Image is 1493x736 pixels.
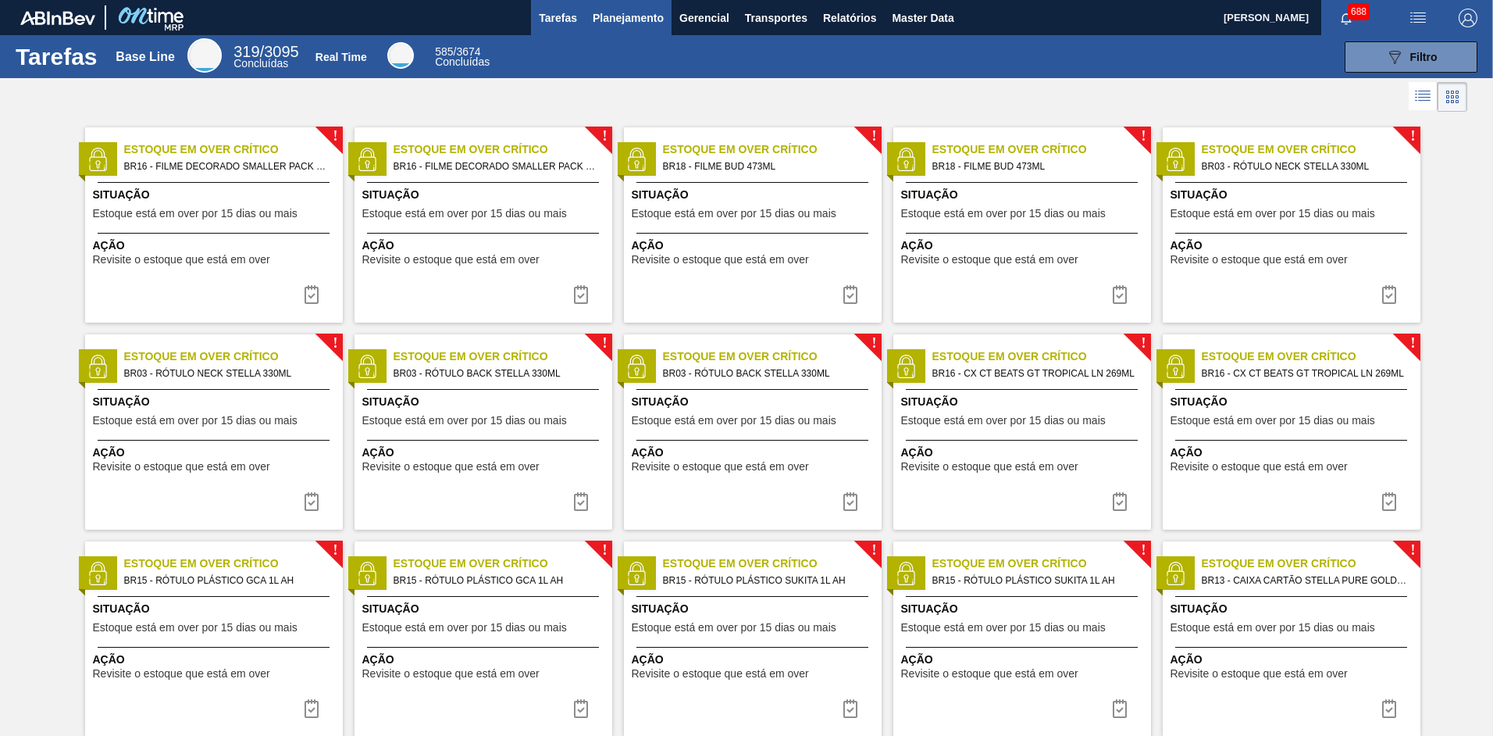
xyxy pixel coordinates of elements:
span: Estoque em Over Crítico [124,556,343,572]
span: ! [871,338,876,349]
span: BR03 - RÓTULO BACK STELLA 330ML [394,365,600,382]
span: ! [333,130,337,142]
div: Completar tarefa: 30012065 [293,279,330,310]
img: status [1163,148,1187,171]
span: ! [1141,130,1146,142]
span: ! [1410,130,1415,142]
img: icon-task complete [841,699,860,718]
div: Base Line [233,45,298,69]
span: Estoque em Over Crítico [1202,556,1420,572]
img: icon-task complete [841,492,860,511]
img: status [625,148,648,171]
img: icon-task complete [302,285,321,304]
span: Ação [632,238,878,254]
span: Concluídas [233,57,288,70]
span: Situação [901,187,1147,203]
img: status [894,562,918,585]
span: BR16 - CX CT BEATS GT TROPICAL LN 269ML [932,365,1138,382]
span: Estoque em Over Crítico [932,556,1151,572]
span: Revisite o estoque que está em over [901,668,1078,680]
img: icon-task complete [1110,285,1129,304]
button: icon-task complete [832,486,869,517]
span: Estoque está em over por 15 dias ou mais [1171,208,1375,220]
button: icon-task complete [293,486,330,517]
span: Transportes [745,9,807,27]
img: icon-task complete [1380,699,1399,718]
span: Tarefas [539,9,577,27]
button: icon-task complete [293,693,330,724]
img: icon-task complete [302,699,321,718]
span: Revisite o estoque que está em over [901,254,1078,266]
span: ! [333,545,337,556]
div: Completar tarefa: 30012070 [293,693,330,724]
span: BR15 - RÓTULO PLÁSTICO GCA 1L AH [394,572,600,589]
span: Situação [362,394,608,410]
span: Revisite o estoque que está em over [632,461,809,473]
img: status [894,355,918,378]
span: Relatórios [823,9,876,27]
span: Estoque está em over por 15 dias ou mais [632,415,836,427]
span: BR15 - RÓTULO PLÁSTICO GCA 1L AH [124,572,330,589]
span: Estoque está em over por 15 dias ou mais [93,208,298,220]
div: Completar tarefa: 30012065 [562,279,600,310]
span: Estoque está em over por 15 dias ou mais [362,208,567,220]
img: status [86,562,109,585]
button: icon-task complete [1370,486,1408,517]
span: Estoque em Over Crítico [663,348,882,365]
span: Situação [901,394,1147,410]
span: Ação [1171,652,1416,668]
span: Revisite o estoque que está em over [1171,668,1348,680]
img: status [86,355,109,378]
span: Situação [632,601,878,617]
span: Situação [93,601,339,617]
span: Estoque em Over Crítico [663,141,882,158]
span: BR03 - RÓTULO NECK STELLA 330ML [1202,158,1408,175]
span: Estoque está em over por 15 dias ou mais [93,622,298,634]
span: Estoque está em over por 15 dias ou mais [1171,622,1375,634]
span: Ação [93,445,339,461]
img: status [1163,355,1187,378]
span: Revisite o estoque que está em over [1171,254,1348,266]
img: TNhmsLtSVTkK8tSr43FrP2fwEKptu5GPRR3wAAAABJRU5ErkJggg== [20,11,95,25]
span: Estoque está em over por 15 dias ou mais [901,622,1106,634]
button: icon-task complete [562,693,600,724]
span: Revisite o estoque que está em over [1171,461,1348,473]
span: ! [333,338,337,349]
span: Ação [1171,445,1416,461]
span: ! [1141,545,1146,556]
img: status [625,355,648,378]
span: BR18 - FILME BUD 473ML [663,158,869,175]
span: Revisite o estoque que está em over [93,668,270,680]
span: 688 [1348,3,1370,20]
div: Real Time [387,42,414,69]
span: Planejamento [593,9,664,27]
button: icon-task complete [562,279,600,310]
span: Filtro [1410,51,1438,63]
img: icon-task complete [1380,285,1399,304]
span: Gerencial [679,9,729,27]
span: Concluídas [435,55,490,68]
span: Estoque em Over Crítico [124,141,343,158]
span: ! [871,130,876,142]
button: Notificações [1321,7,1371,29]
img: status [355,562,379,585]
span: Estoque em Over Crítico [1202,348,1420,365]
span: Estoque está em over por 15 dias ou mais [362,415,567,427]
span: Ação [632,445,878,461]
span: BR03 - RÓTULO BACK STELLA 330ML [663,365,869,382]
span: Situação [362,187,608,203]
span: Ação [93,238,339,254]
span: Ação [362,652,608,668]
button: icon-task complete [562,486,600,517]
span: Situação [93,187,339,203]
button: Filtro [1345,41,1477,73]
div: Completar tarefa: 30012067 [1370,279,1408,310]
span: Estoque em Over Crítico [932,141,1151,158]
span: BR03 - RÓTULO NECK STELLA 330ML [124,365,330,382]
span: Ação [901,652,1147,668]
span: BR16 - FILME DECORADO SMALLER PACK 269ML [394,158,600,175]
img: icon-task complete [572,699,590,718]
span: Situação [632,394,878,410]
span: Estoque está em over por 15 dias ou mais [632,622,836,634]
span: Situação [901,601,1147,617]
